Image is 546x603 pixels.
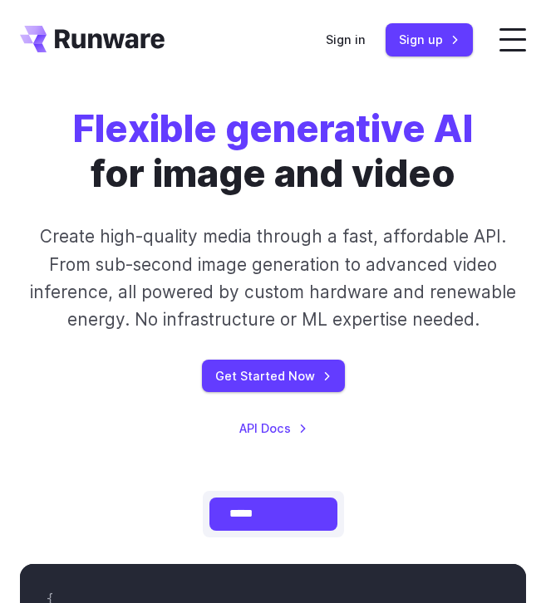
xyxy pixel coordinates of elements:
[239,419,307,438] a: API Docs
[386,23,473,56] a: Sign up
[20,26,165,52] a: Go to /
[73,106,473,196] h1: for image and video
[202,360,345,392] a: Get Started Now
[20,223,526,333] p: Create high-quality media through a fast, affordable API. From sub-second image generation to adv...
[326,30,366,49] a: Sign in
[73,105,473,151] strong: Flexible generative AI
